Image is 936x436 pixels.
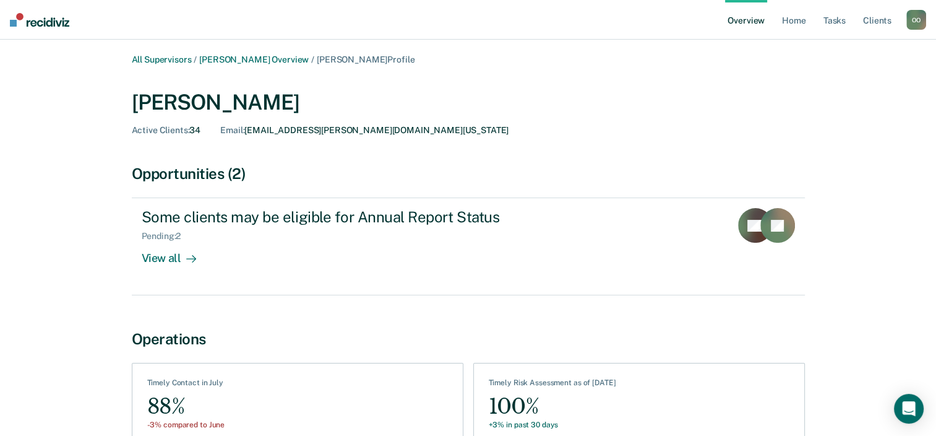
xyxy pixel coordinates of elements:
div: Open Intercom Messenger [894,394,924,424]
div: 34 [132,125,201,136]
div: Some clients may be eligible for Annual Report Status [142,208,576,226]
div: Pending : 2 [142,231,191,242]
span: [PERSON_NAME] Profile [317,54,414,64]
span: Active Clients : [132,125,190,135]
div: +3% in past 30 days [489,421,616,429]
div: [PERSON_NAME] [132,90,805,115]
a: All Supervisors [132,54,192,64]
div: View all [142,242,211,266]
span: Email : [220,125,244,135]
div: Timely Risk Assessment as of [DATE] [489,378,616,392]
div: O O [906,10,926,30]
div: Opportunities (2) [132,165,805,183]
img: Recidiviz [10,13,69,27]
a: Some clients may be eligible for Annual Report StatusPending:2View all [132,198,805,295]
div: [EMAIL_ADDRESS][PERSON_NAME][DOMAIN_NAME][US_STATE] [220,125,509,136]
a: [PERSON_NAME] Overview [199,54,309,64]
div: -3% compared to June [147,421,225,429]
span: / [191,54,199,64]
div: 88% [147,393,225,421]
button: OO [906,10,926,30]
span: / [309,54,317,64]
div: Operations [132,330,805,348]
div: 100% [489,393,616,421]
div: Timely Contact in July [147,378,225,392]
